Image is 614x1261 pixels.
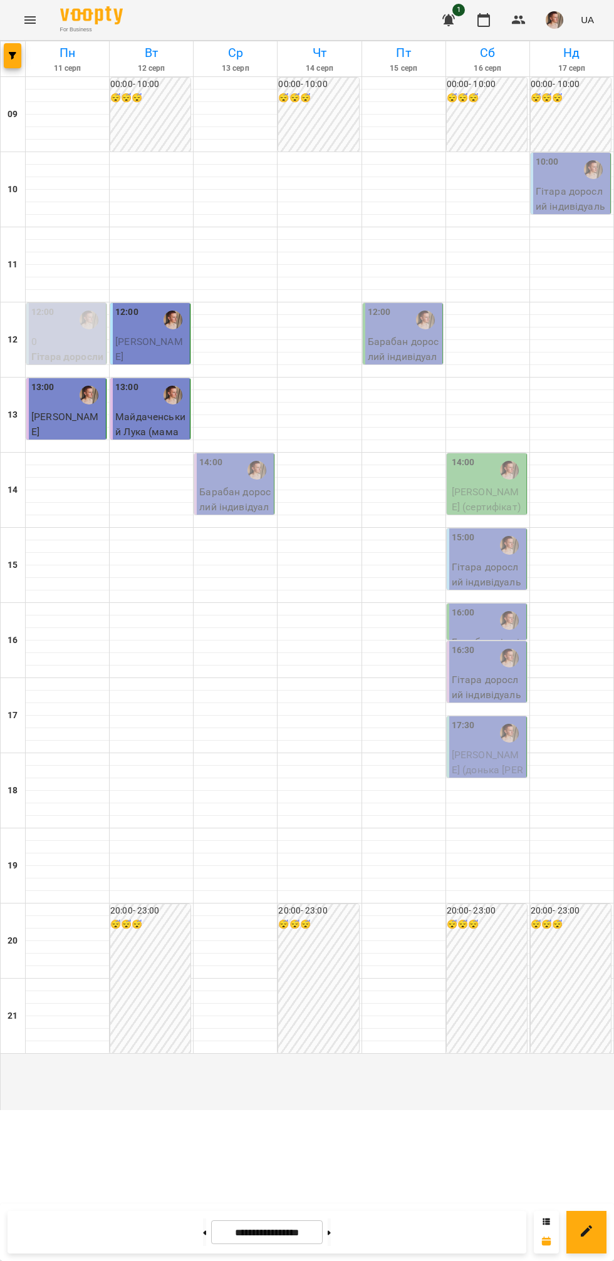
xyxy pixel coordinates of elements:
[15,5,45,35] button: Menu
[164,386,182,404] img: Михайло [гітара]
[8,934,18,948] h6: 20
[500,536,519,555] img: Михайло [гітара]
[278,918,358,932] h6: 😴😴😴
[546,11,563,29] img: 17edbb4851ce2a096896b4682940a88a.jfif
[8,108,18,121] h6: 09
[8,784,18,798] h6: 18
[199,456,222,470] label: 14:00
[278,904,358,918] h6: 20:00 - 23:00
[584,160,603,179] img: Михайло [гітара]
[112,43,191,63] h6: Вт
[28,63,107,75] h6: 11 серп
[500,724,519,743] img: Михайло [гітара]
[364,43,444,63] h6: Пт
[452,672,524,731] p: Гітара дорослий індивідуальний - [PERSON_NAME] (парне)
[500,611,519,630] img: Михайло [гітара]
[110,918,190,932] h6: 😴😴😴
[195,63,275,75] h6: 13 серп
[416,311,435,329] div: Михайло [гітара]
[8,333,18,347] h6: 12
[531,918,611,932] h6: 😴😴😴
[448,43,528,63] h6: Сб
[368,306,391,319] label: 12:00
[368,334,440,393] p: Барабан дорослий індивідуальний - [PERSON_NAME]
[199,485,271,543] p: Барабан дорослий індивідуальний - [PERSON_NAME]
[115,411,185,467] span: Майдаченський Лука (мама [PERSON_NAME])
[452,635,524,709] p: Барабан діти індивідуальний - [PERSON_NAME] ( мама [PERSON_NAME] )
[8,859,18,873] h6: 19
[60,6,123,24] img: Voopty Logo
[581,13,594,26] span: UA
[31,334,103,349] p: 0
[195,43,275,63] h6: Ср
[115,306,138,319] label: 12:00
[278,78,358,91] h6: 00:00 - 10:00
[452,749,523,805] span: [PERSON_NAME] (донька [PERSON_NAME] 17 років)
[80,311,98,329] img: Михайло [гітара]
[28,43,107,63] h6: Пн
[452,514,524,558] p: Барабан дорослий індивідуальний
[8,709,18,723] h6: 17
[31,349,103,408] p: Гітара дорослий індивідуальний ([PERSON_NAME] )
[536,155,559,169] label: 10:00
[452,560,524,648] p: Гітара дорослий індивідуальний - [PERSON_NAME] (батько [PERSON_NAME])
[115,381,138,394] label: 13:00
[531,91,611,105] h6: 😴😴😴
[115,336,183,363] span: [PERSON_NAME]
[500,461,519,480] img: Михайло [гітара]
[115,364,187,408] p: Гітара дорослий індивідуальний
[247,461,266,480] img: Михайло [гітара]
[110,78,190,91] h6: 00:00 - 10:00
[447,91,527,105] h6: 😴😴😴
[452,531,475,545] label: 15:00
[8,634,18,647] h6: 16
[452,644,475,657] label: 16:30
[500,649,519,667] img: Михайло [гітара]
[448,63,528,75] h6: 16 серп
[8,483,18,497] h6: 14
[532,43,611,63] h6: Нд
[452,606,475,620] label: 16:00
[8,258,18,272] h6: 11
[60,26,123,34] span: For Business
[8,1009,18,1023] h6: 21
[8,558,18,572] h6: 15
[31,381,55,394] label: 13:00
[31,439,103,483] p: Барабан дорослий індивідуальний
[452,4,465,16] span: 1
[279,43,359,63] h6: Чт
[531,904,611,918] h6: 20:00 - 23:00
[278,91,358,105] h6: 😴😴😴
[110,91,190,105] h6: 😴😴😴
[112,63,191,75] h6: 12 серп
[452,486,521,513] span: [PERSON_NAME] (сертифікат)
[447,78,527,91] h6: 00:00 - 10:00
[31,411,99,438] span: [PERSON_NAME]
[531,78,611,91] h6: 00:00 - 10:00
[532,63,611,75] h6: 17 серп
[31,306,55,319] label: 12:00
[447,918,527,932] h6: 😴😴😴
[447,904,527,918] h6: 20:00 - 23:00
[452,719,475,733] label: 17:30
[110,904,190,918] h6: 20:00 - 23:00
[279,63,359,75] h6: 14 серп
[8,408,18,422] h6: 13
[80,386,98,404] img: Михайло [гітара]
[536,184,608,272] p: Гітара дорослий індивідуальний - [PERSON_NAME] (донька [PERSON_NAME] 17 років)
[364,63,444,75] h6: 15 серп
[576,8,599,31] button: UA
[164,311,182,329] img: Михайло [гітара]
[8,183,18,197] h6: 10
